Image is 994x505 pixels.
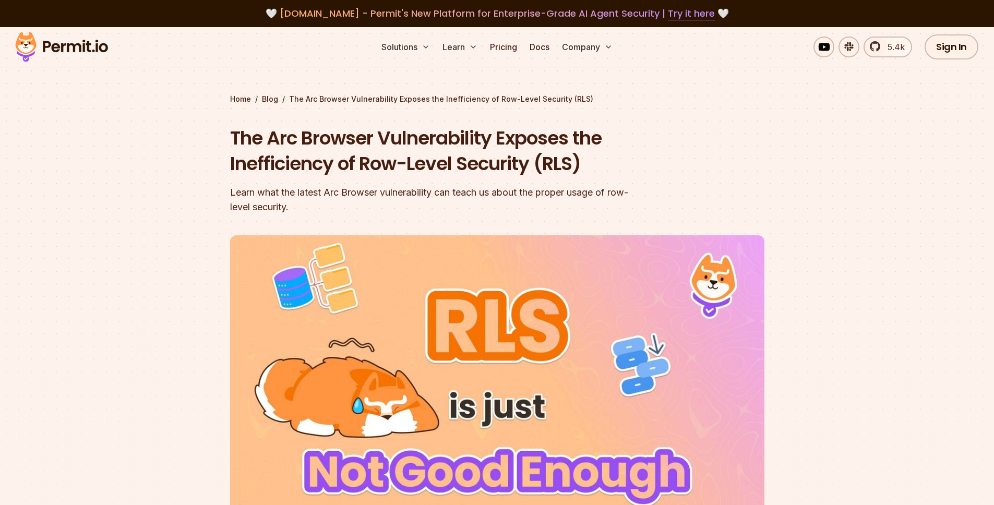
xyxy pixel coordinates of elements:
[864,37,912,57] a: 5.4k
[230,185,631,214] div: Learn what the latest Arc Browser vulnerability can teach us about the proper usage of row-level ...
[230,94,764,104] div: / /
[377,37,434,57] button: Solutions
[262,94,278,104] a: Blog
[525,37,554,57] a: Docs
[881,41,905,53] span: 5.4k
[25,6,969,21] div: 🤍 🤍
[925,34,978,59] a: Sign In
[280,7,715,20] span: [DOMAIN_NAME] - Permit's New Platform for Enterprise-Grade AI Agent Security |
[10,29,113,65] img: Permit logo
[486,37,521,57] a: Pricing
[438,37,482,57] button: Learn
[668,7,715,20] a: Try it here
[230,125,631,177] h1: The Arc Browser Vulnerability Exposes the Inefficiency of Row-Level Security (RLS)
[230,94,251,104] a: Home
[558,37,617,57] button: Company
